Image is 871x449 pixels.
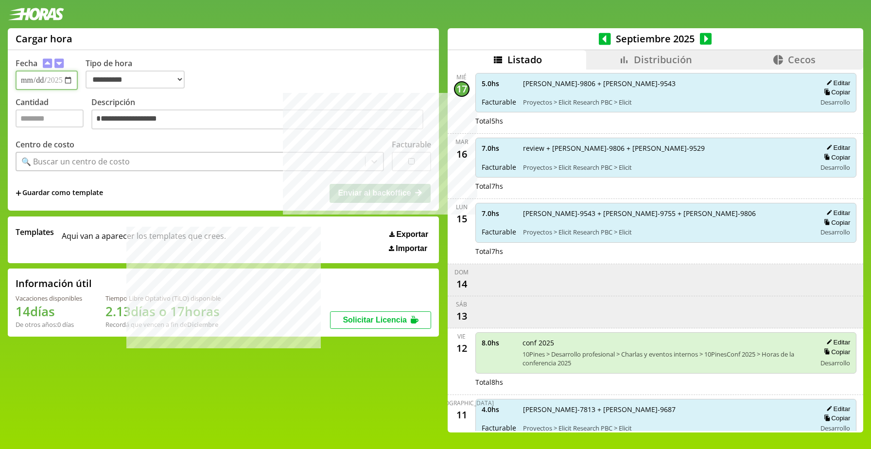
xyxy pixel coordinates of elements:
[16,109,84,127] input: Cantidad
[523,79,810,88] span: [PERSON_NAME]-9806 + [PERSON_NAME]-9543
[820,163,850,172] span: Desarrollo
[821,218,850,227] button: Copiar
[475,116,857,126] div: Total 5 hs
[820,228,850,236] span: Desarrollo
[482,338,516,347] span: 8.0 hs
[823,79,850,87] button: Editar
[823,338,850,346] button: Editar
[482,162,516,172] span: Facturable
[634,53,692,66] span: Distribución
[16,139,74,150] label: Centro de costo
[454,211,470,227] div: 15
[482,97,516,107] span: Facturable
[482,209,516,218] span: 7.0 hs
[454,407,470,423] div: 11
[448,70,863,431] div: scrollable content
[475,377,857,387] div: Total 8 hs
[475,247,857,256] div: Total 7 hs
[21,156,130,167] div: 🔍 Buscar un centro de costo
[454,341,470,356] div: 12
[330,311,431,329] button: Solicitar Licencia
[523,144,810,153] span: review + [PERSON_NAME]-9806 + [PERSON_NAME]-9529
[482,405,516,414] span: 4.0 hs
[86,71,185,89] select: Tipo de hora
[821,348,850,356] button: Copiar
[396,230,428,239] span: Exportar
[788,53,816,66] span: Cecos
[8,8,64,20] img: logotipo
[91,109,423,130] textarea: Descripción
[482,79,516,88] span: 5.0 hs
[16,303,82,320] h1: 14 días
[823,144,850,152] button: Editar
[16,227,54,237] span: Templates
[454,276,470,292] div: 14
[430,399,494,407] div: [DEMOGRAPHIC_DATA]
[455,138,468,146] div: mar
[523,228,810,236] span: Proyectos > Elicit Research PBC > Elicit
[523,209,810,218] span: [PERSON_NAME]-9543 + [PERSON_NAME]-9755 + [PERSON_NAME]-9806
[820,359,850,367] span: Desarrollo
[454,146,470,162] div: 16
[523,405,810,414] span: [PERSON_NAME]-7813 + [PERSON_NAME]-9687
[187,320,218,329] b: Diciembre
[16,32,72,45] h1: Cargar hora
[482,227,516,236] span: Facturable
[16,58,37,69] label: Fecha
[482,144,516,153] span: 7.0 hs
[821,153,850,162] button: Copiar
[820,98,850,107] span: Desarrollo
[62,227,226,253] span: Aqui van a aparecer los templates que crees.
[386,230,431,239] button: Exportar
[821,414,850,422] button: Copiar
[523,350,810,367] span: 10Pines > Desarrollo profesional > Charlas y eventos internos > 10PinesConf 2025 > Horas de la co...
[456,73,467,81] div: mié
[482,423,516,432] span: Facturable
[454,268,469,276] div: dom
[86,58,192,90] label: Tipo de hora
[16,188,103,198] span: +Guardar como template
[16,97,91,132] label: Cantidad
[507,53,542,66] span: Listado
[457,332,466,341] div: vie
[454,308,470,324] div: 13
[823,405,850,413] button: Editar
[611,32,700,45] span: Septiembre 2025
[343,316,407,324] span: Solicitar Licencia
[105,294,221,303] div: Tiempo Libre Optativo (TiLO) disponible
[91,97,431,132] label: Descripción
[823,209,850,217] button: Editar
[16,188,21,198] span: +
[105,320,221,329] div: Recordá que vencen a fin de
[454,81,470,97] div: 17
[456,203,468,211] div: lun
[475,181,857,191] div: Total 7 hs
[392,139,431,150] label: Facturable
[16,277,92,290] h2: Información útil
[523,163,810,172] span: Proyectos > Elicit Research PBC > Elicit
[523,424,810,432] span: Proyectos > Elicit Research PBC > Elicit
[105,303,221,320] h1: 2.13 días o 17 horas
[16,320,82,329] div: De otros años: 0 días
[820,424,850,432] span: Desarrollo
[523,338,810,347] span: conf 2025
[16,294,82,303] div: Vacaciones disponibles
[523,98,810,107] span: Proyectos > Elicit Research PBC > Elicit
[456,300,467,308] div: sáb
[821,88,850,96] button: Copiar
[396,244,427,253] span: Importar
